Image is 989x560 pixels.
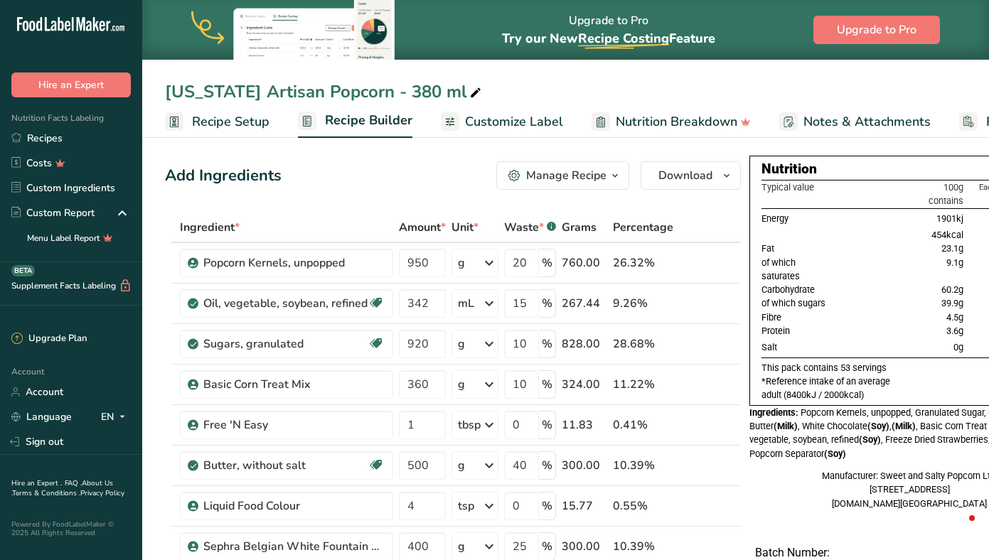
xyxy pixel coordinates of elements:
div: 10.39% [613,538,673,555]
span: 60.2g [941,284,963,295]
span: Download [658,167,712,184]
div: tbsp [458,416,481,434]
b: (Soy) [824,448,846,459]
div: EN [101,409,131,426]
div: Sephra Belgian White Fountain Chocolate [203,538,381,555]
span: Recipe Costing [578,30,669,47]
div: 0.41% [613,416,673,434]
div: Upgrade Plan [11,332,87,346]
div: g [458,538,465,555]
div: g [458,457,465,474]
div: Manage Recipe [526,167,606,184]
div: Powered By FoodLabelMaker © 2025 All Rights Reserved [11,520,131,537]
a: Customize Label [441,106,563,138]
div: Custom Report [11,205,95,220]
div: 828.00 [562,335,607,352]
th: Typical value [761,180,838,208]
div: Add Ingredients [165,164,282,188]
a: About Us . [11,478,113,498]
span: Amount [399,219,446,236]
a: Privacy Policy [80,488,124,498]
span: Nutrition Breakdown [616,112,737,131]
div: 0.55% [613,497,673,515]
button: Hire an Expert [11,72,131,97]
div: 10.39% [613,457,673,474]
span: 23.1g [941,243,963,254]
button: Download [641,161,741,190]
td: Fat [761,242,838,255]
span: Recipe Builder [325,111,412,130]
a: FAQ . [65,478,82,488]
div: Butter, without salt [203,457,368,474]
b: (Soy) [867,421,889,431]
span: Ingredients: [749,407,798,418]
b: (Soy) [859,434,881,445]
iframe: Intercom live chat [941,512,975,546]
a: Nutrition Breakdown [592,106,751,138]
div: 11.83 [562,416,607,434]
div: 300.00 [562,457,607,474]
div: Waste [504,219,556,236]
td: of which saturates [761,256,838,284]
div: 300.00 [562,538,607,555]
span: Percentage [613,219,673,236]
div: Basic Corn Treat Mix [203,376,381,393]
span: Notes & Attachments [803,112,931,131]
a: Recipe Builder [298,104,412,139]
div: g [458,376,465,393]
div: 11.22% [613,376,673,393]
div: 324.00 [562,376,607,393]
div: 760.00 [562,254,607,271]
span: 9.1g [946,257,963,268]
span: Upgrade to Pro [837,21,916,38]
span: 3.6g [946,325,963,336]
div: 267.44 [562,295,607,312]
span: 4.5g [946,312,963,323]
div: Popcorn Kernels, unpopped [203,254,381,271]
div: 9.26% [613,295,673,312]
span: 454kcal [931,230,963,240]
a: Hire an Expert . [11,478,62,488]
div: Sugars, granulated [203,335,368,352]
div: 15.77 [562,497,607,515]
span: 1901kj [936,213,963,224]
a: Language [11,404,72,429]
td: Protein [761,324,838,338]
td: Energy [761,208,838,228]
span: Grams [562,219,597,236]
td: of which sugars [761,296,838,310]
span: Try our New Feature [502,30,715,47]
a: Notes & Attachments [779,106,931,138]
div: Upgrade to Pro [502,1,715,60]
a: Terms & Conditions . [12,488,80,498]
span: *Reference intake of an average adult (8400kJ / 2000kcal) [761,376,890,400]
div: 28.68% [613,335,673,352]
div: Oil, vegetable, soybean, refined [203,295,368,312]
div: g [458,254,465,271]
span: 0g [953,342,963,352]
div: g [458,335,465,352]
div: mL [458,295,474,312]
div: 26.32% [613,254,673,271]
div: Free 'N Easy [203,416,381,434]
span: Recipe Setup [192,112,269,131]
a: Recipe Setup [165,106,269,138]
span: Customize Label [465,112,563,131]
div: BETA [11,265,35,276]
span: Ingredient [180,219,240,236]
th: 100g contains [838,180,966,208]
div: [US_STATE] Artisan Popcorn - 380 ml [165,79,484,104]
td: Fibre [761,311,838,324]
span: Unit [451,219,479,236]
div: Liquid Food Colour [203,497,381,515]
b: (Milk) [892,421,916,431]
td: Salt [761,338,838,357]
span: 39.9g [941,298,963,308]
div: tsp [458,497,474,515]
button: Manage Recipe [496,161,629,190]
button: Upgrade to Pro [813,16,940,44]
td: Carbohydrate [761,283,838,296]
b: (Milk) [774,421,798,431]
